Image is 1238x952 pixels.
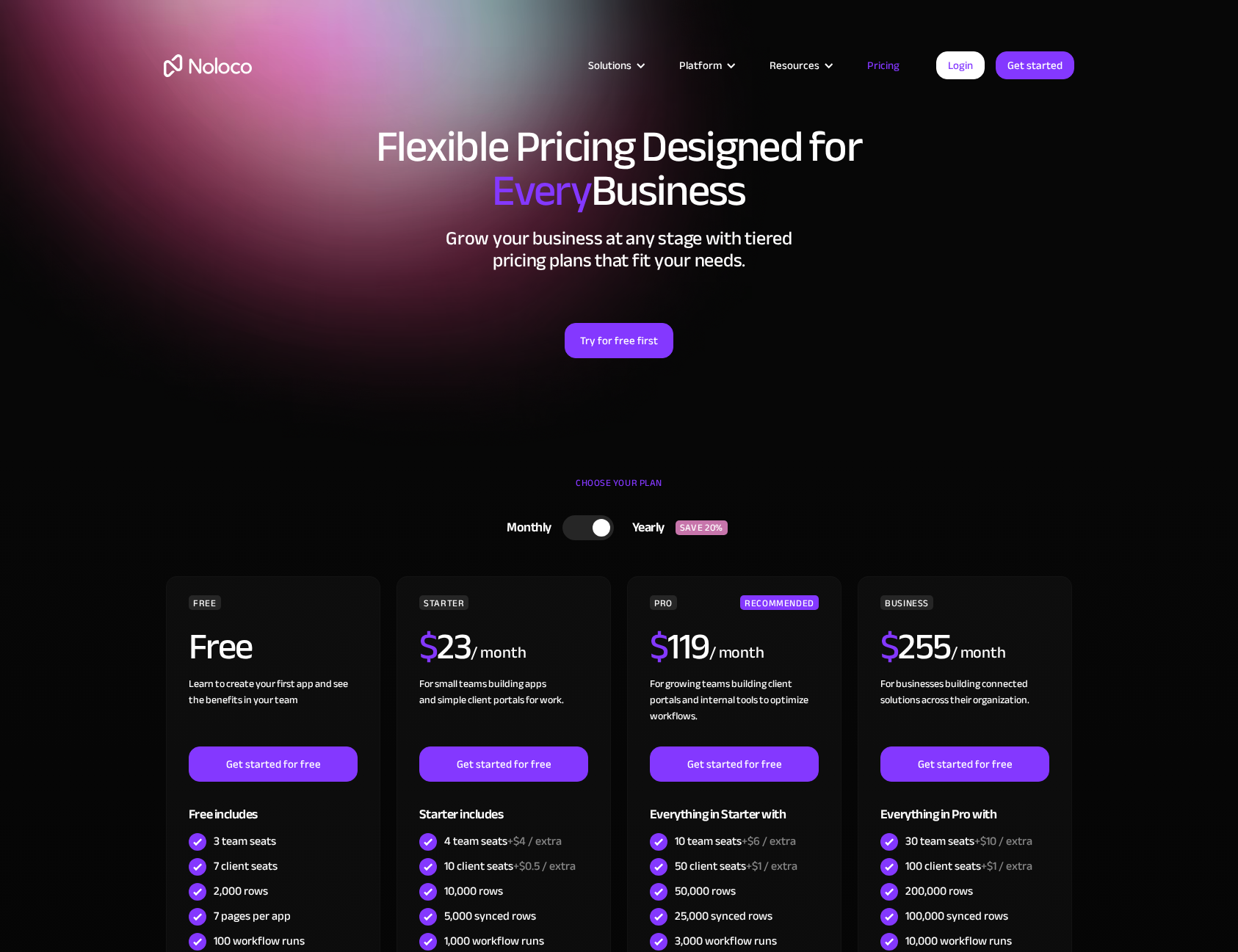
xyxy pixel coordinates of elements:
[740,595,819,610] div: RECOMMENDED
[507,830,562,852] span: +$4 / extra
[981,855,1032,877] span: +$1 / extra
[214,883,268,899] div: 2,000 rows
[419,628,471,665] h2: 23
[880,746,1049,782] a: Get started for free
[164,228,1074,272] h2: Grow your business at any stage with tiered pricing plans that fit your needs.
[675,908,772,924] div: 25,000 synced rows
[650,676,819,746] div: For growing teams building client portals and internal tools to optimize workflows.
[849,56,918,75] a: Pricing
[675,883,736,899] div: 50,000 rows
[419,595,468,610] div: STARTER
[880,628,951,665] h2: 255
[661,56,751,75] div: Platform
[565,323,673,358] a: Try for free first
[214,858,278,874] div: 7 client seats
[676,520,728,535] div: SAVE 20%
[513,855,576,877] span: +$0.5 / extra
[214,833,276,849] div: 3 team seats
[675,858,797,874] div: 50 client seats
[492,150,591,232] span: Every
[974,830,1032,852] span: +$10 / extra
[488,517,562,539] div: Monthly
[746,855,797,877] span: +$1 / extra
[164,54,252,77] a: home
[189,628,253,665] h2: Free
[419,676,588,746] div: For small teams building apps and simple client portals for work. ‍
[214,933,305,949] div: 100 workflow runs
[419,746,588,782] a: Get started for free
[905,858,1032,874] div: 100 client seats
[164,472,1074,509] div: CHOOSE YOUR PLAN
[996,51,1074,79] a: Get started
[189,595,221,610] div: FREE
[419,612,438,681] span: $
[214,908,291,924] div: 7 pages per app
[650,628,709,665] h2: 119
[770,56,819,75] div: Resources
[880,782,1049,829] div: Everything in Pro with
[189,746,358,782] a: Get started for free
[880,676,1049,746] div: For businesses building connected solutions across their organization. ‍
[650,595,677,610] div: PRO
[189,782,358,829] div: Free includes
[444,858,576,874] div: 10 client seats
[444,833,562,849] div: 4 team seats
[419,782,588,829] div: Starter includes
[709,642,764,665] div: / month
[650,746,819,782] a: Get started for free
[679,56,722,75] div: Platform
[164,125,1074,213] h1: Flexible Pricing Designed for Business
[880,612,899,681] span: $
[471,642,526,665] div: / month
[444,883,503,899] div: 10,000 rows
[650,612,668,681] span: $
[951,642,1006,665] div: / month
[189,676,358,746] div: Learn to create your first app and see the benefits in your team ‍
[570,56,661,75] div: Solutions
[444,908,536,924] div: 5,000 synced rows
[905,833,1032,849] div: 30 team seats
[905,933,1012,949] div: 10,000 workflow runs
[936,51,985,79] a: Login
[588,56,631,75] div: Solutions
[650,782,819,829] div: Everything in Starter with
[742,830,796,852] span: +$6 / extra
[905,883,973,899] div: 200,000 rows
[751,56,849,75] div: Resources
[880,595,933,610] div: BUSINESS
[675,833,796,849] div: 10 team seats
[675,933,777,949] div: 3,000 workflow runs
[614,517,676,539] div: Yearly
[905,908,1008,924] div: 100,000 synced rows
[444,933,544,949] div: 1,000 workflow runs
